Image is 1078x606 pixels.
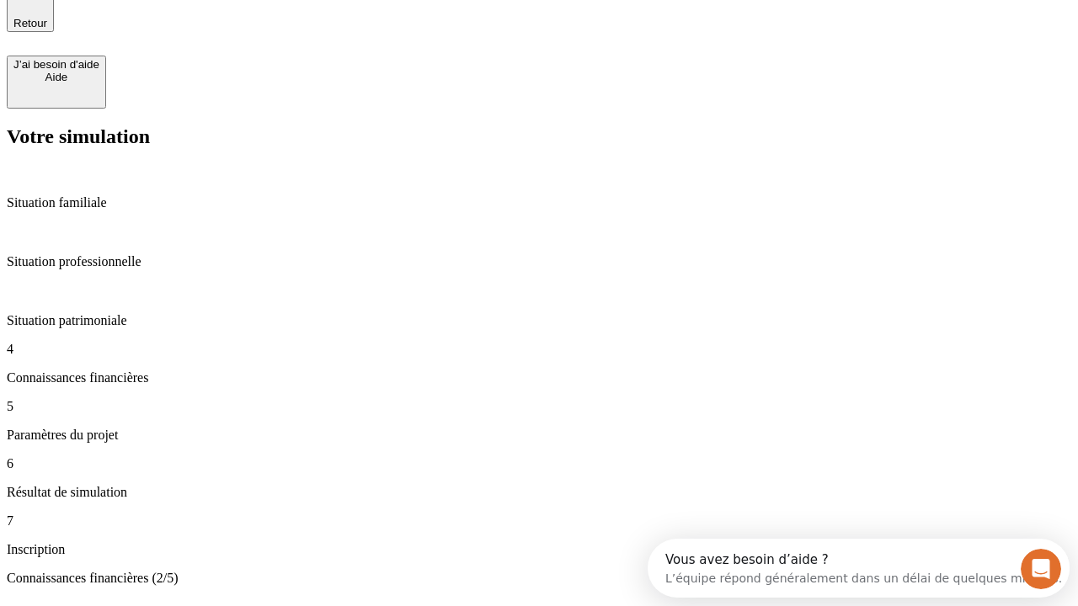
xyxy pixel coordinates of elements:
p: Situation patrimoniale [7,313,1071,328]
p: Inscription [7,542,1071,557]
p: 7 [7,513,1071,529]
div: Ouvrir le Messenger Intercom [7,7,464,53]
h2: Votre simulation [7,125,1071,148]
p: 5 [7,399,1071,414]
p: Connaissances financières [7,370,1071,385]
p: Situation professionnelle [7,254,1071,269]
div: L’équipe répond généralement dans un délai de quelques minutes. [18,28,414,45]
iframe: Intercom live chat [1021,549,1061,589]
p: Paramètres du projet [7,428,1071,443]
span: Retour [13,17,47,29]
p: 4 [7,342,1071,357]
div: J’ai besoin d'aide [13,58,99,71]
div: Vous avez besoin d’aide ? [18,14,414,28]
p: Connaissances financières (2/5) [7,571,1071,586]
iframe: Intercom live chat discovery launcher [648,539,1070,598]
p: Situation familiale [7,195,1071,210]
div: Aide [13,71,99,83]
p: Résultat de simulation [7,485,1071,500]
p: 6 [7,456,1071,471]
button: J’ai besoin d'aideAide [7,56,106,109]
